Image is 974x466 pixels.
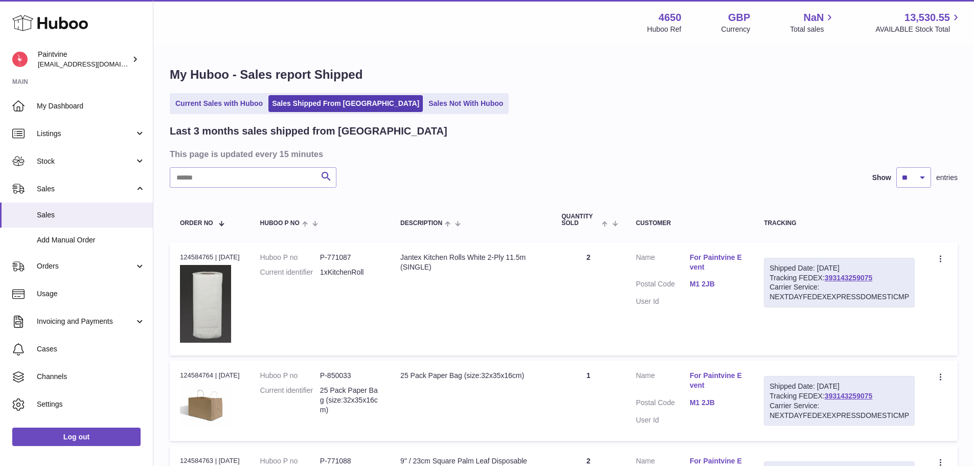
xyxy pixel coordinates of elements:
span: Total sales [790,25,835,34]
div: 124584763 | [DATE] [180,456,240,465]
span: Listings [37,129,134,139]
a: For Paintvine Event [690,371,743,390]
dd: P-771087 [320,253,380,262]
td: 1 [551,361,625,441]
div: Paintvine [38,50,130,69]
span: Sales [37,210,145,220]
dt: Current identifier [260,268,320,277]
span: Add Manual Order [37,235,145,245]
a: For Paintvine Event [690,253,743,272]
span: Huboo P no [260,220,300,227]
span: AVAILABLE Stock Total [875,25,962,34]
span: Quantity Sold [561,213,599,227]
span: Stock [37,157,134,166]
a: Sales Shipped From [GEOGRAPHIC_DATA] [268,95,423,112]
a: 393143259075 [825,274,872,282]
span: entries [936,173,958,183]
a: 13,530.55 AVAILABLE Stock Total [875,11,962,34]
dd: P-771088 [320,456,380,466]
strong: 4650 [659,11,682,25]
span: Invoicing and Payments [37,317,134,326]
div: Shipped Date: [DATE] [769,263,909,273]
a: M1 2JB [690,279,743,289]
div: Customer [636,220,744,227]
div: Currency [721,25,751,34]
img: 1683653328.png [180,265,231,343]
dt: Postal Code [636,279,690,292]
dt: User Id [636,415,690,425]
span: 13,530.55 [904,11,950,25]
span: [EMAIL_ADDRESS][DOMAIN_NAME] [38,60,150,68]
span: Order No [180,220,213,227]
span: Usage [37,289,145,299]
dd: 1xKitchenRoll [320,268,380,277]
dt: User Id [636,297,690,306]
dt: Huboo P no [260,456,320,466]
div: Carrier Service: NEXTDAYFEDEXEXPRESSDOMESTICMP [769,401,909,420]
span: Description [400,220,442,227]
div: Shipped Date: [DATE] [769,382,909,391]
dt: Name [636,253,690,275]
div: Tracking FEDEX: [764,376,915,426]
a: NaN Total sales [790,11,835,34]
div: 25 Pack Paper Bag (size:32x35x16cm) [400,371,541,381]
div: 124584765 | [DATE] [180,253,240,262]
div: 124584764 | [DATE] [180,371,240,380]
dt: Postal Code [636,398,690,410]
div: Tracking FEDEX: [764,258,915,308]
h3: This page is updated every 15 minutes [170,148,955,160]
dd: 25 Pack Paper Bag (size:32x35x16cm) [320,386,380,415]
dt: Current identifier [260,386,320,415]
div: Carrier Service: NEXTDAYFEDEXEXPRESSDOMESTICMP [769,282,909,302]
span: Channels [37,372,145,382]
span: Settings [37,400,145,409]
span: Cases [37,344,145,354]
span: Sales [37,184,134,194]
dt: Name [636,371,690,393]
a: M1 2JB [690,398,743,408]
span: NaN [803,11,824,25]
dd: P-850033 [320,371,380,381]
a: Log out [12,428,141,446]
img: euan@paintvine.co.uk [12,52,28,67]
dt: Huboo P no [260,371,320,381]
a: Sales Not With Huboo [425,95,507,112]
label: Show [872,173,891,183]
div: Tracking [764,220,915,227]
span: My Dashboard [37,101,145,111]
div: Jantex Kitchen Rolls White 2-Ply 11.5m (SINGLE) [400,253,541,272]
div: Huboo Ref [647,25,682,34]
h2: Last 3 months sales shipped from [GEOGRAPHIC_DATA] [170,124,447,138]
td: 2 [551,242,625,356]
span: Orders [37,261,134,271]
a: Current Sales with Huboo [172,95,266,112]
h1: My Huboo - Sales report Shipped [170,66,958,83]
a: 393143259075 [825,392,872,400]
dt: Huboo P no [260,253,320,262]
img: 1693934207.png [180,383,231,428]
strong: GBP [728,11,750,25]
